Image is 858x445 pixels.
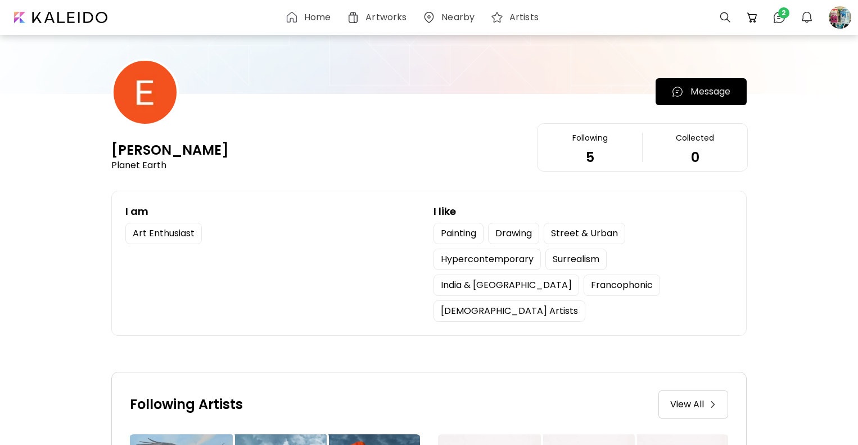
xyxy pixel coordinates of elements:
[544,223,625,244] div: Street & Urban
[572,133,608,143] div: Following
[130,397,243,412] div: Following Artists
[488,223,539,244] div: Drawing
[691,153,699,162] div: 0
[710,401,716,408] img: prev
[433,300,585,322] div: [DEMOGRAPHIC_DATA] Artists
[441,13,475,22] h6: Nearby
[433,223,484,244] div: Painting
[773,11,786,24] img: chatIcon
[125,205,425,218] div: I am
[658,390,728,419] a: View Allprev
[778,7,789,19] span: 2
[586,153,594,162] div: 5
[422,11,479,24] a: Nearby
[433,275,579,296] div: India & [GEOGRAPHIC_DATA]
[433,249,541,270] div: Hypercontemporary
[656,78,747,105] button: chatIconMessage
[800,11,814,24] img: bellIcon
[490,11,543,24] a: Artists
[509,13,539,22] h6: Artists
[797,8,816,27] button: bellIcon
[285,11,335,24] a: Home
[676,133,714,143] div: Collected
[346,11,411,24] a: Artworks
[111,159,166,172] div: Planet Earth
[125,223,202,244] div: Art Enthusiast
[111,141,229,159] div: [PERSON_NAME]
[746,11,759,24] img: cart
[670,398,704,411] span: View All
[365,13,407,22] h6: Artworks
[304,13,331,22] h6: Home
[690,85,730,98] p: Message
[545,249,607,270] div: Surrealism
[584,275,660,296] div: Francophonic
[671,86,684,98] img: chatIcon
[433,205,733,218] div: I like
